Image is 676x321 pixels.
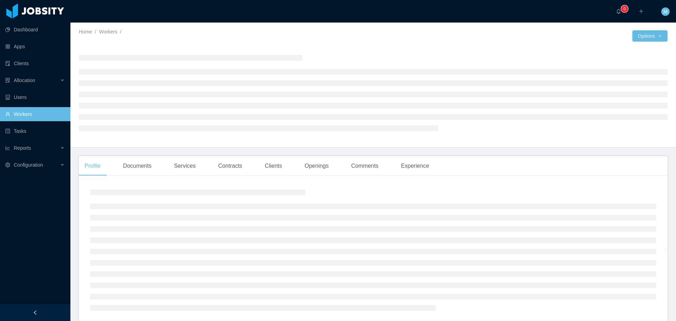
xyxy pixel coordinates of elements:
div: Comments [346,156,384,176]
a: icon: profileTasks [5,124,65,138]
sup: 0 [621,5,628,12]
span: / [120,29,121,35]
i: icon: setting [5,162,10,167]
div: Services [168,156,201,176]
span: M [663,7,668,16]
i: icon: line-chart [5,146,10,150]
a: icon: auditClients [5,56,65,70]
span: / [95,29,96,35]
div: Contracts [213,156,248,176]
div: Experience [395,156,435,176]
span: Configuration [14,162,43,168]
div: Profile [79,156,106,176]
button: Optionsicon: down [632,30,668,42]
a: Workers [99,29,117,35]
i: icon: solution [5,78,10,83]
div: Openings [299,156,334,176]
span: Allocation [14,78,35,83]
div: Documents [117,156,157,176]
a: icon: pie-chartDashboard [5,23,65,37]
a: icon: robotUsers [5,90,65,104]
div: Clients [259,156,288,176]
span: Reports [14,145,31,151]
i: icon: bell [616,9,621,14]
a: icon: appstoreApps [5,39,65,54]
i: icon: plus [639,9,644,14]
a: Home [79,29,92,35]
a: icon: userWorkers [5,107,65,121]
